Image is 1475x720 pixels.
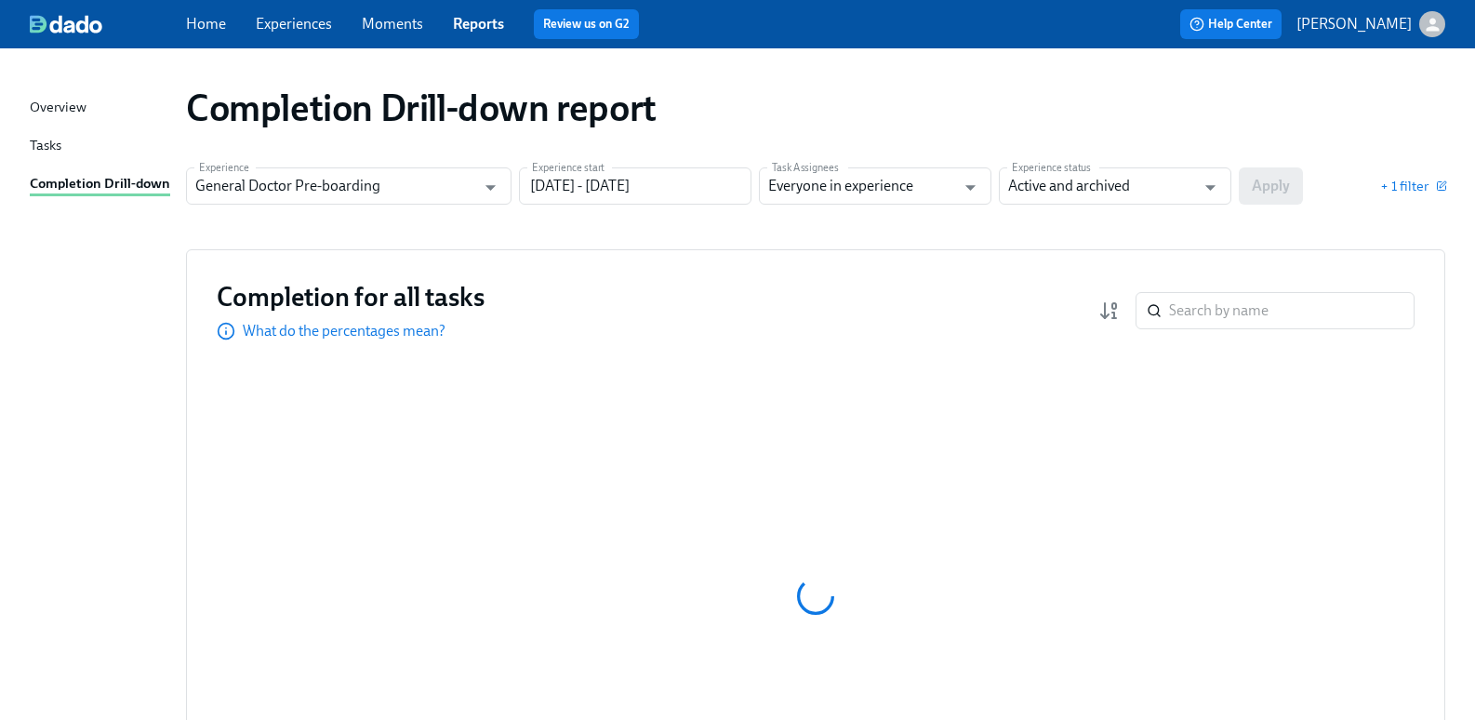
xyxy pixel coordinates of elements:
a: Experiences [256,15,332,33]
p: [PERSON_NAME] [1296,14,1412,34]
a: Home [186,15,226,33]
button: Open [1196,173,1225,202]
div: Overview [30,97,86,120]
button: Open [956,173,985,202]
a: Review us on G2 [543,15,630,33]
p: What do the percentages mean? [243,321,445,341]
div: Tasks [30,135,61,158]
div: Completion Drill-down [30,173,170,196]
button: Review us on G2 [534,9,639,39]
button: [PERSON_NAME] [1296,11,1445,37]
a: Tasks [30,135,171,158]
span: Help Center [1189,15,1272,33]
button: + 1 filter [1380,177,1445,195]
button: Open [476,173,505,202]
a: Reports [453,15,504,33]
input: Search by name [1169,292,1415,329]
button: Help Center [1180,9,1282,39]
svg: Completion rate (low to high) [1098,300,1121,322]
h1: Completion Drill-down report [186,86,657,130]
a: Overview [30,97,171,120]
a: Completion Drill-down [30,173,171,196]
img: dado [30,15,102,33]
a: Moments [362,15,423,33]
h3: Completion for all tasks [217,280,485,313]
a: dado [30,15,186,33]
